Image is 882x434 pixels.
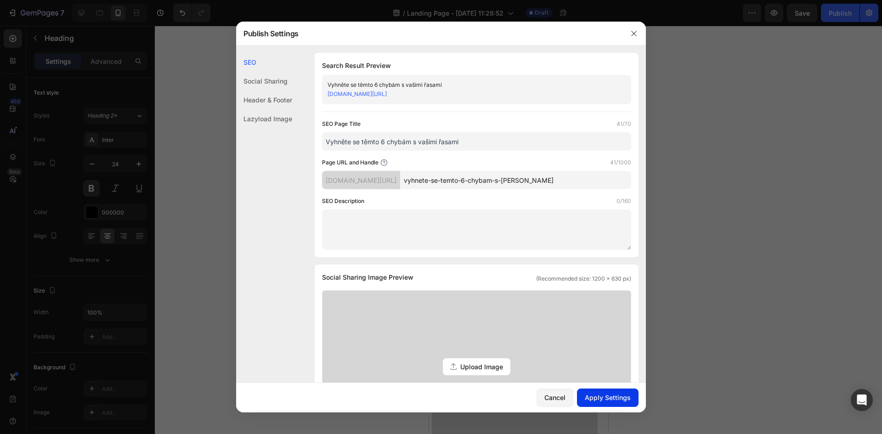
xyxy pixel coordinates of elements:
div: Cancel [544,393,565,402]
label: SEO Description [322,197,364,206]
div: Vyhněte se těmto 6 chybám s vašimi řasami [328,80,611,90]
input: Title [322,132,631,151]
p: Vyhněte se těmto 6 chybám s vašimi řasami [3,274,176,311]
div: Apply Settings [585,393,631,402]
button: Cancel [537,389,573,407]
p: 1. VYHNĚTE SE používání prošlé řasenky [11,325,160,336]
span: (Recommended size: 1200 x 630 px) [536,275,631,283]
span: iPhone 13 Pro ( 390 px) [49,5,108,14]
label: Page URL and Handle [322,158,379,167]
p: Řasy se vám s věkem ztenčují a zkracují? Vypadají vaše oči unaveněji a bez života? [1,238,178,261]
span: Social Sharing Image Preview [322,272,413,283]
div: Header & Footer [236,90,292,109]
div: SEO [236,53,292,72]
div: Social Sharing [236,72,292,90]
label: 0/160 [616,197,631,206]
h1: Search Result Preview [322,60,631,71]
div: Heading [14,260,39,269]
button: Apply Settings [577,389,639,407]
div: Lazyload Image [236,109,292,128]
label: 41/1000 [610,158,631,167]
a: [DOMAIN_NAME][URL] [328,90,387,97]
p: Řasenka se obvykle uchovává maximálně 3 až 6 měsíců. Ujistěte se, že svou řasenku pravidelně vymě... [11,341,160,380]
h2: Rich Text Editor. Editing area: main [2,273,177,312]
div: Open Intercom Messenger [851,389,873,411]
input: Handle [400,171,631,189]
strong: Ztrácíte své řasy a dělá vás to nespokojenou? [9,201,170,233]
span: Upload Image [460,362,503,372]
label: SEO Page Title [322,119,361,129]
label: 41/70 [616,119,631,129]
div: Publish Settings [236,22,622,45]
div: [DOMAIN_NAME][URL] [322,171,400,189]
span: Supported file: .jpg, .jpeg, .png, .gif, .webp [322,382,631,390]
